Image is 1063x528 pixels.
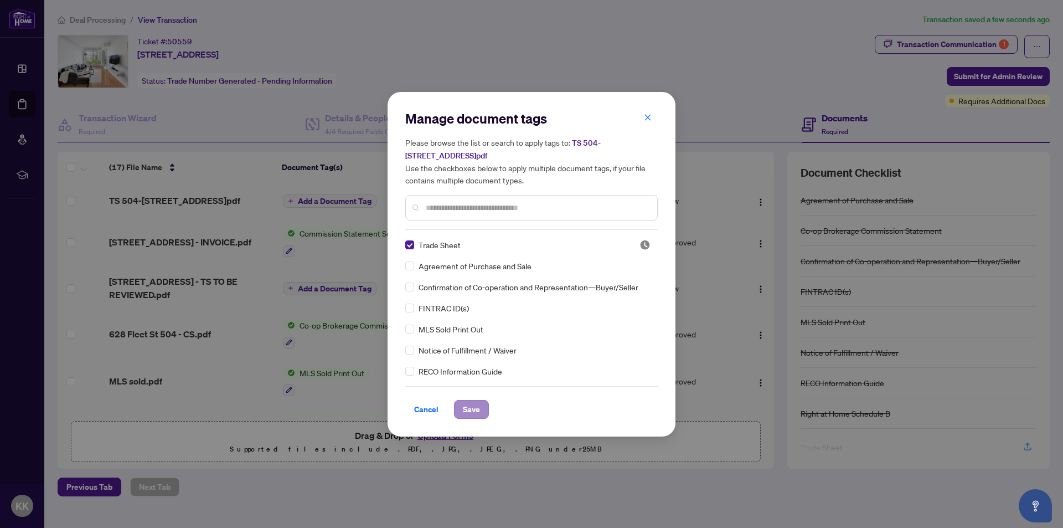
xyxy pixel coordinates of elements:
[1019,489,1052,522] button: Open asap
[463,401,480,418] span: Save
[419,323,483,335] span: MLS Sold Print Out
[644,114,652,121] span: close
[419,260,531,272] span: Agreement of Purchase and Sale
[405,110,658,127] h2: Manage document tags
[405,136,658,186] h5: Please browse the list or search to apply tags to: Use the checkboxes below to apply multiple doc...
[405,400,447,419] button: Cancel
[454,400,489,419] button: Save
[414,401,438,418] span: Cancel
[639,239,651,250] span: Pending Review
[419,302,469,314] span: FINTRAC ID(s)
[419,365,502,377] span: RECO Information Guide
[639,239,651,250] img: status
[419,281,638,293] span: Confirmation of Co-operation and Representation—Buyer/Seller
[405,138,601,161] span: TS 504-[STREET_ADDRESS]pdf
[419,239,461,251] span: Trade Sheet
[419,344,517,356] span: Notice of Fulfillment / Waiver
